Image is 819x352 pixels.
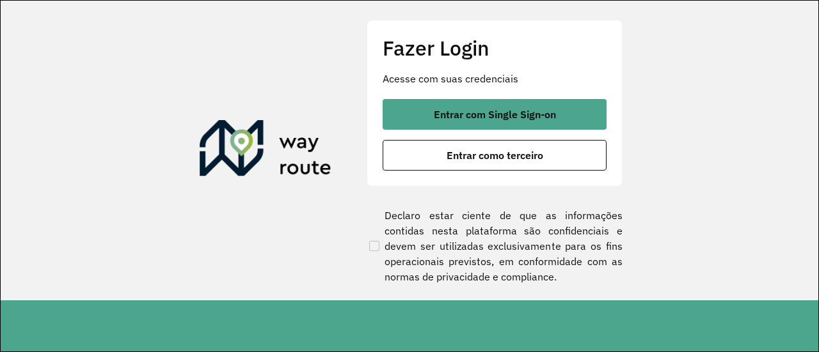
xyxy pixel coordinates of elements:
label: Declaro estar ciente de que as informações contidas nesta plataforma são confidenciais e devem se... [367,208,623,284]
button: button [383,140,607,171]
h2: Fazer Login [383,36,607,60]
span: Entrar como terceiro [447,150,543,160]
span: Entrar com Single Sign-on [434,109,556,119]
img: Roteirizador AmbevTech [200,120,331,181]
button: button [383,99,607,130]
p: Acesse com suas credenciais [383,71,607,86]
